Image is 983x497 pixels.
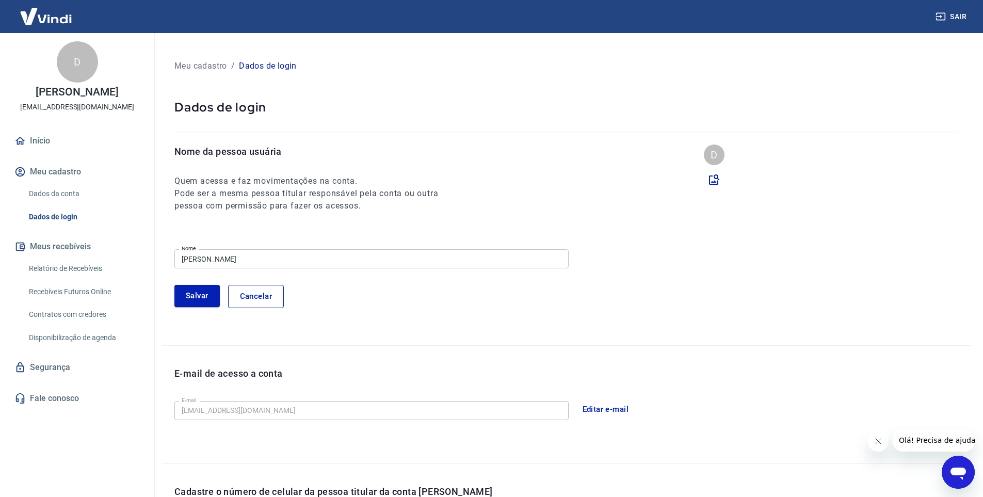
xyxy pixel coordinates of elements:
img: Vindi [12,1,79,32]
label: Nome [182,245,196,252]
a: Dados da conta [25,183,142,204]
div: D [57,41,98,83]
button: Meu cadastro [12,161,142,183]
a: Dados de login [25,206,142,228]
span: Olá! Precisa de ajuda? [6,7,87,15]
button: Salvar [174,285,220,307]
p: E-mail de acesso a conta [174,366,283,380]
iframe: Fechar mensagem [868,431,889,452]
a: Segurança [12,356,142,379]
p: [PERSON_NAME] [36,87,118,98]
iframe: Botão para abrir a janela de mensagens [942,456,975,489]
a: Relatório de Recebíveis [25,258,142,279]
a: Recebíveis Futuros Online [25,281,142,302]
a: Fale conosco [12,387,142,410]
a: Contratos com credores [25,304,142,325]
a: Início [12,130,142,152]
a: Disponibilização de agenda [25,327,142,348]
h6: Pode ser a mesma pessoa titular responsável pela conta ou outra pessoa com permissão para fazer o... [174,187,457,212]
p: Nome da pessoa usuária [174,145,457,158]
button: Meus recebíveis [12,235,142,258]
button: Cancelar [228,285,284,308]
button: Editar e-mail [577,398,635,420]
label: E-mail [182,396,196,404]
h6: Quem acessa e faz movimentações na conta. [174,175,457,187]
iframe: Mensagem da empresa [893,429,975,452]
p: Dados de login [174,99,958,115]
p: [EMAIL_ADDRESS][DOMAIN_NAME] [20,102,134,113]
p: Meu cadastro [174,60,227,72]
p: Dados de login [239,60,297,72]
button: Sair [933,7,971,26]
div: D [704,145,724,165]
p: / [231,60,235,72]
